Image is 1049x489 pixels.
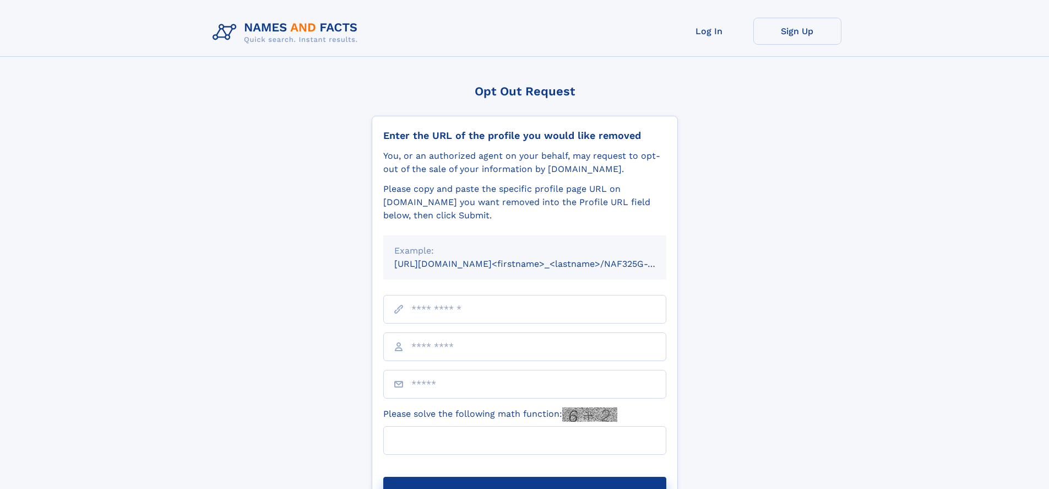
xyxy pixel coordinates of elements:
[394,244,655,257] div: Example:
[383,130,666,142] div: Enter the URL of the profile you would like removed
[665,18,753,45] a: Log In
[383,182,666,222] div: Please copy and paste the specific profile page URL on [DOMAIN_NAME] you want removed into the Pr...
[372,84,678,98] div: Opt Out Request
[394,259,687,269] small: [URL][DOMAIN_NAME]<firstname>_<lastname>/NAF325G-xxxxxxxx
[753,18,841,45] a: Sign Up
[208,18,367,47] img: Logo Names and Facts
[383,149,666,176] div: You, or an authorized agent on your behalf, may request to opt-out of the sale of your informatio...
[383,407,617,422] label: Please solve the following math function:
